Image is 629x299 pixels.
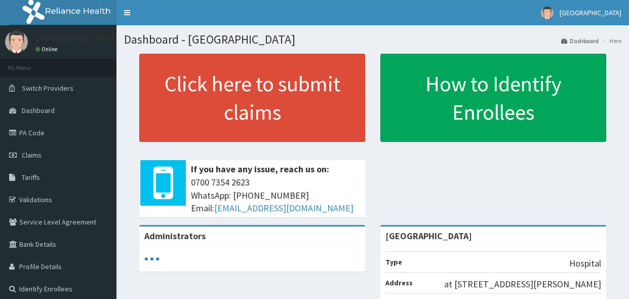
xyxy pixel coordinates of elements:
[144,251,160,267] svg: audio-loading
[5,30,28,53] img: User Image
[444,278,601,291] p: at [STREET_ADDRESS][PERSON_NAME]
[22,151,42,160] span: Claims
[385,257,402,267] b: Type
[191,176,360,215] span: 0700 7354 2623 WhatsApp: [PHONE_NUMBER] Email:
[560,8,621,17] span: [GEOGRAPHIC_DATA]
[35,33,119,42] p: [GEOGRAPHIC_DATA]
[139,54,365,142] a: Click here to submit claims
[22,173,40,182] span: Tariffs
[191,163,329,175] b: If you have any issue, reach us on:
[22,84,73,93] span: Switch Providers
[380,54,606,142] a: How to Identify Enrollees
[600,36,621,45] li: Here
[541,7,554,19] img: User Image
[385,230,472,242] strong: [GEOGRAPHIC_DATA]
[35,46,60,53] a: Online
[124,33,621,46] h1: Dashboard - [GEOGRAPHIC_DATA]
[22,106,55,115] span: Dashboard
[385,278,413,287] b: Address
[214,202,353,214] a: [EMAIL_ADDRESS][DOMAIN_NAME]
[561,36,599,45] a: Dashboard
[569,257,601,270] p: Hospital
[144,230,206,242] b: Administrators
